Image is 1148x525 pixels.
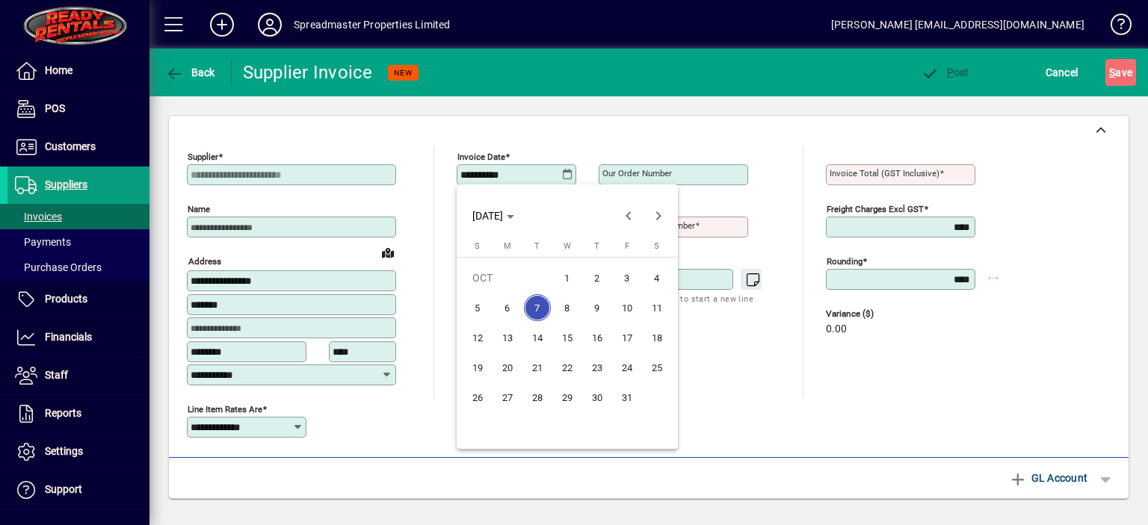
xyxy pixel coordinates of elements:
span: 28 [524,384,551,411]
span: 4 [644,264,670,291]
span: 17 [614,324,641,351]
button: Previous month [614,201,644,231]
span: 21 [524,354,551,381]
span: 24 [614,354,641,381]
button: Mon Oct 27 2025 [493,382,522,412]
span: 9 [584,294,611,321]
button: Fri Oct 24 2025 [612,352,642,382]
span: 5 [464,294,491,321]
button: Wed Oct 15 2025 [552,323,582,352]
span: 11 [644,294,670,321]
span: S [654,241,659,251]
button: Thu Oct 02 2025 [582,263,612,293]
span: 13 [494,324,521,351]
span: 19 [464,354,491,381]
button: Sat Oct 11 2025 [642,293,672,323]
button: Tue Oct 07 2025 [522,293,552,323]
button: Mon Oct 06 2025 [493,293,522,323]
span: 23 [584,354,611,381]
button: Fri Oct 03 2025 [612,263,642,293]
span: 18 [644,324,670,351]
span: 3 [614,264,641,291]
button: Thu Oct 09 2025 [582,293,612,323]
button: Tue Oct 21 2025 [522,352,552,382]
button: Choose month and year [466,202,520,229]
button: Next month [644,201,673,231]
span: T [594,241,599,251]
button: Sat Oct 25 2025 [642,352,672,382]
button: Sat Oct 18 2025 [642,323,672,352]
button: Fri Oct 17 2025 [612,323,642,352]
span: M [504,241,511,251]
span: 7 [524,294,551,321]
span: 26 [464,384,491,411]
button: Mon Oct 20 2025 [493,352,522,382]
button: Tue Oct 28 2025 [522,382,552,412]
button: Mon Oct 13 2025 [493,323,522,352]
span: 25 [644,354,670,381]
span: [DATE] [472,210,503,222]
span: T [534,241,540,251]
button: Wed Oct 08 2025 [552,293,582,323]
span: 30 [584,384,611,411]
span: 27 [494,384,521,411]
button: Fri Oct 10 2025 [612,293,642,323]
span: S [475,241,480,251]
span: 14 [524,324,551,351]
button: Sun Oct 19 2025 [463,352,493,382]
button: Thu Oct 30 2025 [582,382,612,412]
button: Tue Oct 14 2025 [522,323,552,352]
td: OCT [463,263,552,293]
span: 16 [584,324,611,351]
button: Wed Oct 22 2025 [552,352,582,382]
span: 6 [494,294,521,321]
span: 15 [554,324,581,351]
span: 1 [554,264,581,291]
span: 29 [554,384,581,411]
span: F [625,241,629,251]
button: Sun Oct 26 2025 [463,382,493,412]
button: Thu Oct 16 2025 [582,323,612,352]
span: 20 [494,354,521,381]
span: 31 [614,384,641,411]
span: 8 [554,294,581,321]
button: Sun Oct 12 2025 [463,323,493,352]
button: Thu Oct 23 2025 [582,352,612,382]
span: 2 [584,264,611,291]
span: 10 [614,294,641,321]
span: W [564,241,571,251]
button: Sun Oct 05 2025 [463,293,493,323]
button: Wed Oct 01 2025 [552,263,582,293]
button: Wed Oct 29 2025 [552,382,582,412]
button: Sat Oct 04 2025 [642,263,672,293]
button: Fri Oct 31 2025 [612,382,642,412]
span: 22 [554,354,581,381]
span: 12 [464,324,491,351]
